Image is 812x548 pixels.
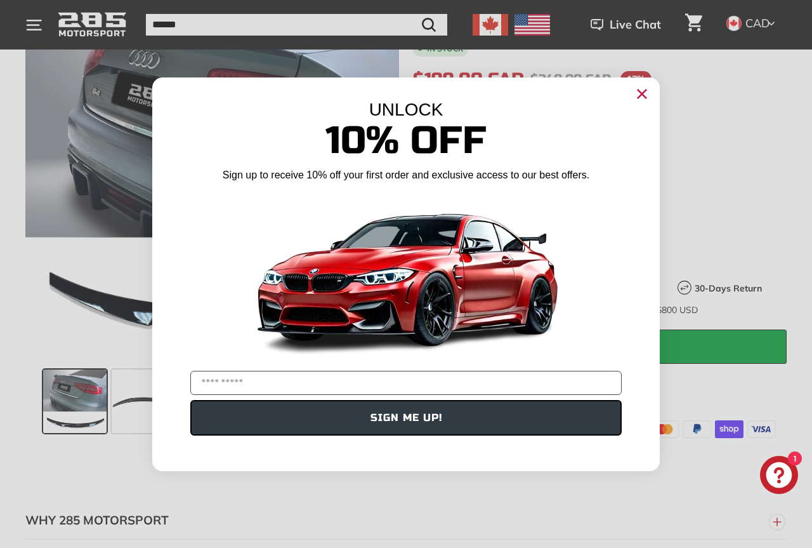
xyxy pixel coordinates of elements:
[756,456,802,497] inbox-online-store-chat: Shopify online store chat
[632,84,652,104] button: Close dialog
[190,371,622,395] input: YOUR EMAIL
[190,400,622,436] button: SIGN ME UP!
[325,117,487,164] span: 10% Off
[223,170,589,180] span: Sign up to receive 10% off your first order and exclusive access to our best offers.
[247,187,565,366] img: Banner showing BMW 4 Series Body kit
[369,100,443,119] span: UNLOCK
